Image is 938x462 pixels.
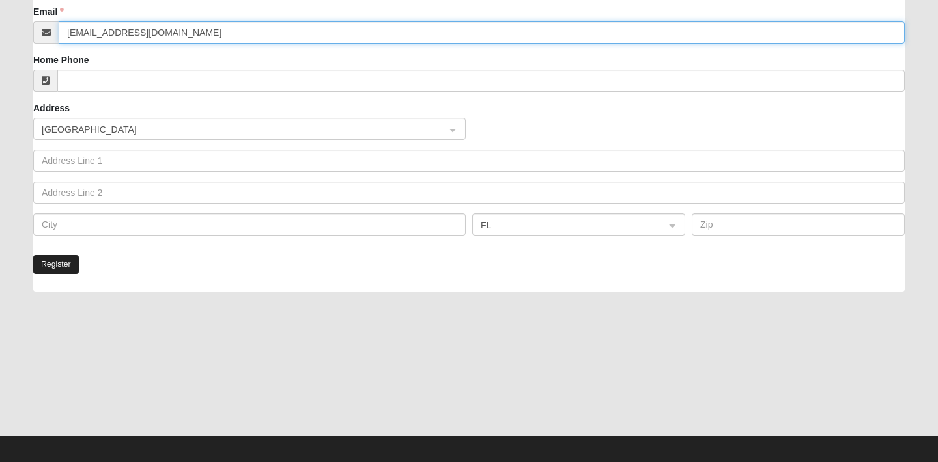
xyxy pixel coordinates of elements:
span: FL [481,218,653,232]
label: Address [33,102,70,115]
input: Address Line 2 [33,182,905,204]
input: Address Line 1 [33,150,905,172]
label: Home Phone [33,53,89,66]
span: United States [42,122,434,137]
input: Zip [692,213,905,236]
label: Email [33,5,64,18]
input: City [33,213,466,236]
button: Register [33,255,79,274]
